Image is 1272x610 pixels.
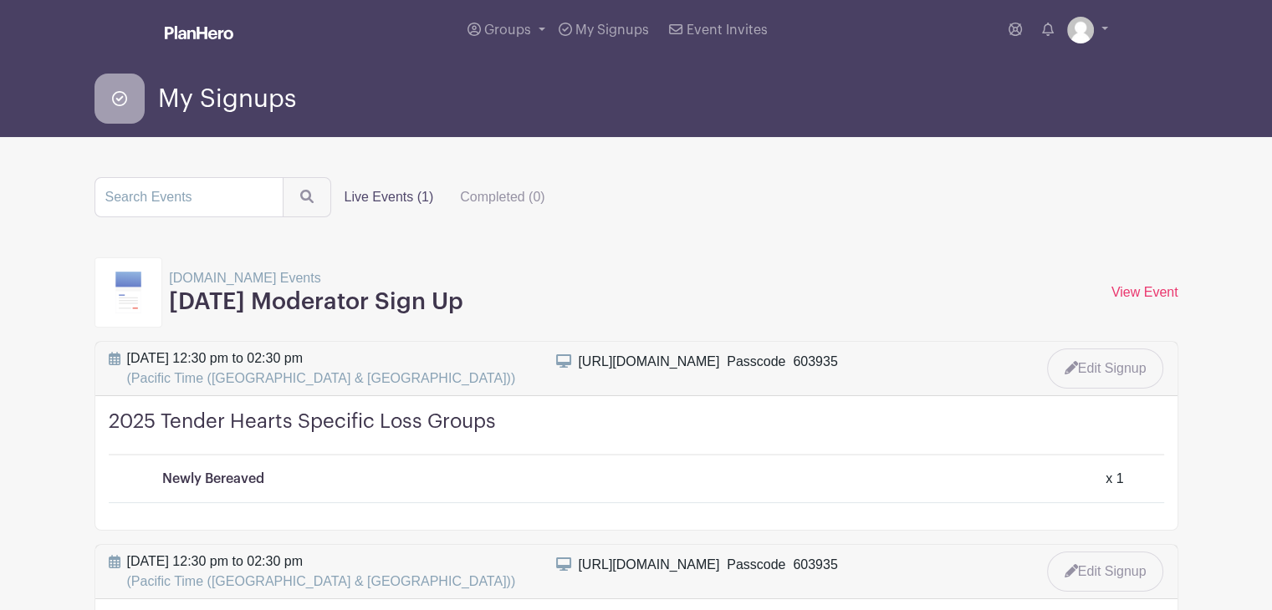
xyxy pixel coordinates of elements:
[158,85,296,113] span: My Signups
[127,552,516,592] span: [DATE] 12:30 pm to 02:30 pm
[1111,285,1178,299] a: View Event
[127,574,516,588] span: (Pacific Time ([GEOGRAPHIC_DATA] & [GEOGRAPHIC_DATA]))
[1047,348,1164,389] a: Edit Signup
[165,26,233,39] img: logo_white-6c42ec7e38ccf1d336a20a19083b03d10ae64f83f12c07503d8b9e83406b4c7d.svg
[687,23,768,37] span: Event Invites
[447,180,558,214] label: Completed (0)
[578,555,837,575] div: [URL][DOMAIN_NAME] Passcode 603935
[1067,17,1094,43] img: default-ce2991bfa6775e67f084385cd625a349d9dcbb7a52a09fb2fda1e96e2d18dcdb.png
[1106,469,1123,489] div: x 1
[331,180,447,214] label: Live Events (1)
[331,180,559,214] div: filters
[578,352,837,372] div: [URL][DOMAIN_NAME] Passcode 603935
[169,288,463,317] h3: [DATE] Moderator Sign Up
[115,272,142,313] img: template8-d2dae5b8de0da6f0ac87aa49e69f22b9ae199b7e7a6af266910991586ce3ec38.svg
[109,409,1164,455] h4: 2025 Tender Hearts Specific Loss Groups
[127,371,516,385] span: (Pacific Time ([GEOGRAPHIC_DATA] & [GEOGRAPHIC_DATA]))
[484,23,531,37] span: Groups
[127,348,516,389] span: [DATE] 12:30 pm to 02:30 pm
[1047,552,1164,592] a: Edit Signup
[575,23,649,37] span: My Signups
[95,177,284,217] input: Search Events
[169,268,463,288] p: [DOMAIN_NAME] Events
[162,469,264,489] p: Newly Bereaved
